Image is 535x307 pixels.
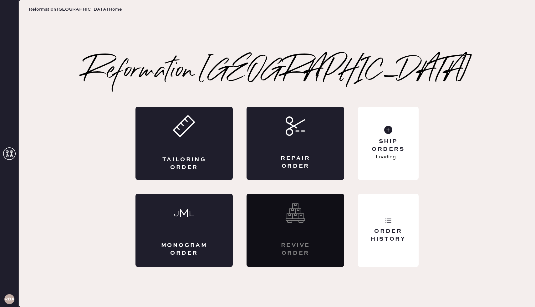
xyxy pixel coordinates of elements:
p: Loading... [376,153,400,161]
div: Order History [363,228,413,243]
div: Interested? Contact us at care@hemster.co [247,194,344,267]
div: Tailoring Order [160,156,208,171]
h2: Reformation [GEOGRAPHIC_DATA] [84,59,471,84]
h3: RBA [4,297,14,301]
span: Reformation [GEOGRAPHIC_DATA] Home [29,6,122,13]
div: Repair Order [272,155,319,170]
div: Monogram Order [160,242,208,257]
div: Ship Orders [363,138,413,153]
div: Revive order [272,242,319,257]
